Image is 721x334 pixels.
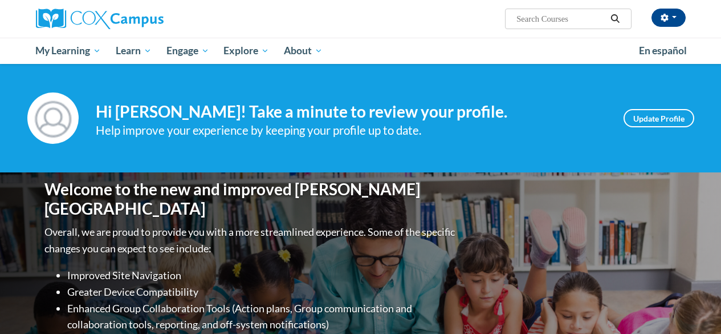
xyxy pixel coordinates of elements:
[67,300,458,333] li: Enhanced Group Collaboration Tools (Action plans, Group communication and collaboration tools, re...
[108,38,159,64] a: Learn
[27,92,79,144] img: Profile Image
[166,44,209,58] span: Engage
[223,44,269,58] span: Explore
[651,9,686,27] button: Account Settings
[632,39,694,63] a: En español
[44,180,458,218] h1: Welcome to the new and improved [PERSON_NAME][GEOGRAPHIC_DATA]
[515,12,606,26] input: Search Courses
[606,12,624,26] button: Search
[44,224,458,257] p: Overall, we are proud to provide you with a more streamlined experience. Some of the specific cha...
[27,38,694,64] div: Main menu
[639,45,687,57] span: En español
[67,284,458,300] li: Greater Device Compatibility
[624,109,694,127] a: Update Profile
[116,44,152,58] span: Learn
[36,9,164,29] img: Cox Campus
[67,267,458,284] li: Improved Site Navigation
[276,38,330,64] a: About
[28,38,109,64] a: My Learning
[675,288,712,325] iframe: Button to launch messaging window
[36,9,241,29] a: Cox Campus
[216,38,276,64] a: Explore
[96,102,606,122] h4: Hi [PERSON_NAME]! Take a minute to review your profile.
[284,44,323,58] span: About
[96,121,606,140] div: Help improve your experience by keeping your profile up to date.
[159,38,217,64] a: Engage
[35,44,101,58] span: My Learning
